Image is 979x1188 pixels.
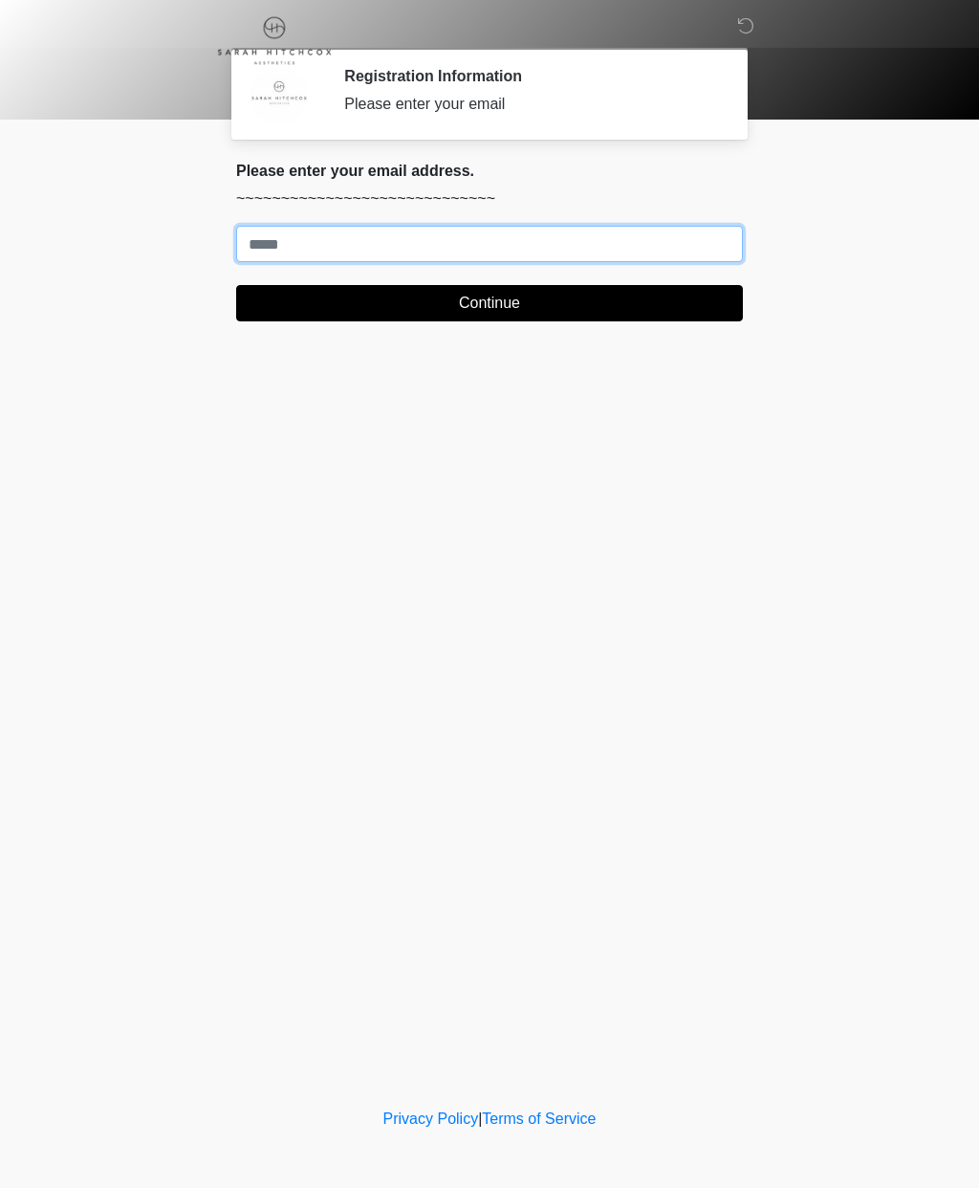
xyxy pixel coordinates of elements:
[482,1111,596,1127] a: Terms of Service
[236,187,743,210] p: ~~~~~~~~~~~~~~~~~~~~~~~~~~~~~
[250,67,308,124] img: Agent Avatar
[383,1111,479,1127] a: Privacy Policy
[217,14,332,65] img: Sarah Hitchcox Aesthetics Logo
[344,93,714,116] div: Please enter your email
[478,1111,482,1127] a: |
[236,162,743,180] h2: Please enter your email address.
[236,285,743,321] button: Continue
